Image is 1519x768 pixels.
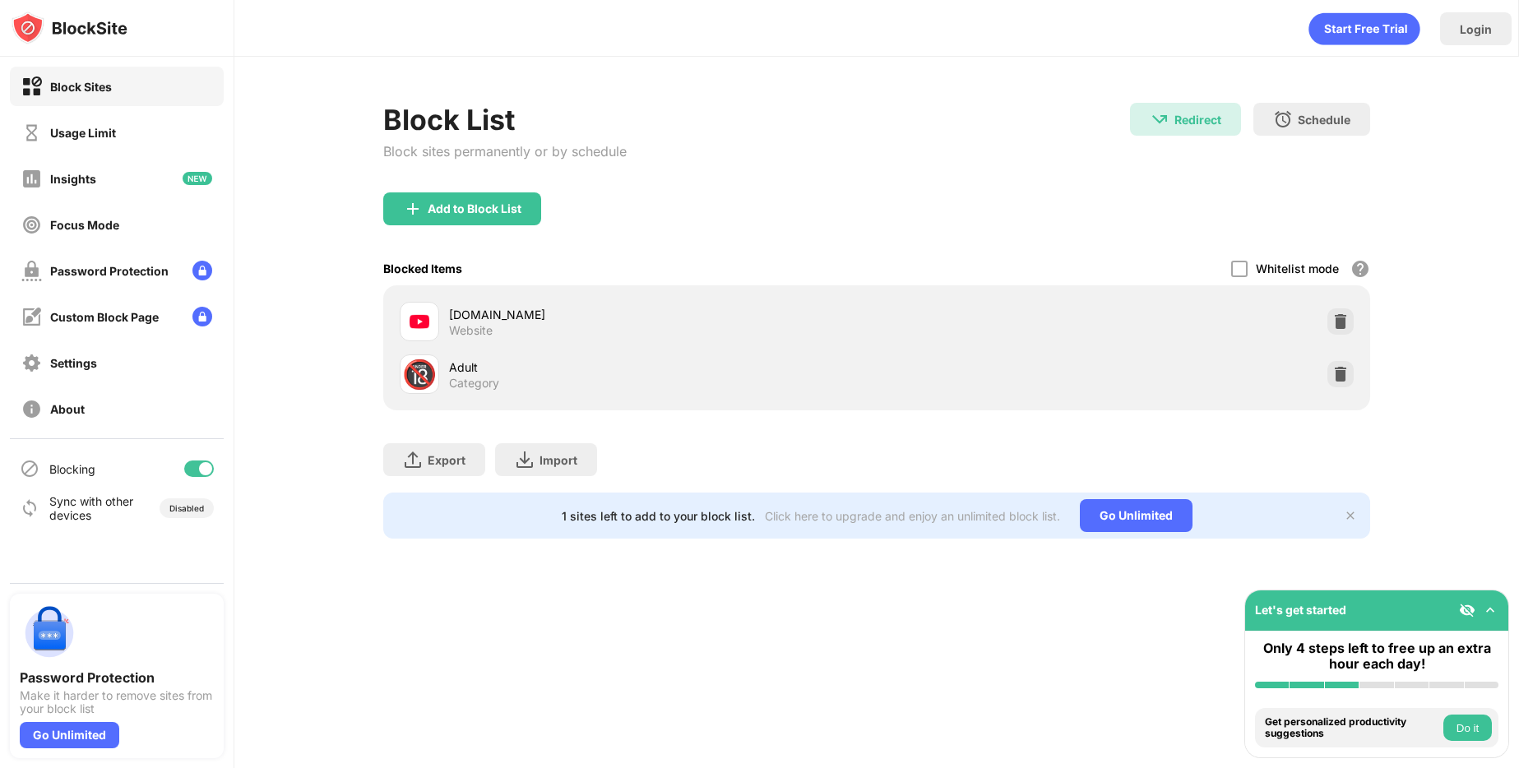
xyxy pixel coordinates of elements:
[49,494,134,522] div: Sync with other devices
[402,358,437,391] div: 🔞
[562,509,755,523] div: 1 sites left to add to your block list.
[169,503,204,513] div: Disabled
[1308,12,1420,45] div: animation
[21,399,42,419] img: about-off.svg
[765,509,1060,523] div: Click here to upgrade and enjoy an unlimited block list.
[1460,22,1492,36] div: Login
[21,307,42,327] img: customize-block-page-off.svg
[1255,603,1346,617] div: Let's get started
[21,169,42,189] img: insights-off.svg
[449,306,877,323] div: [DOMAIN_NAME]
[20,669,214,686] div: Password Protection
[21,123,42,143] img: time-usage-off.svg
[50,310,159,324] div: Custom Block Page
[383,143,627,160] div: Block sites permanently or by schedule
[449,323,493,338] div: Website
[20,689,214,715] div: Make it harder to remove sites from your block list
[50,172,96,186] div: Insights
[50,80,112,94] div: Block Sites
[1459,602,1475,618] img: eye-not-visible.svg
[50,264,169,278] div: Password Protection
[21,261,42,281] img: password-protection-off.svg
[449,359,877,376] div: Adult
[1174,113,1221,127] div: Redirect
[540,453,577,467] div: Import
[1080,499,1193,532] div: Go Unlimited
[50,126,116,140] div: Usage Limit
[21,76,42,97] img: block-on.svg
[12,12,127,44] img: logo-blocksite.svg
[21,353,42,373] img: settings-off.svg
[192,261,212,280] img: lock-menu.svg
[1265,716,1439,740] div: Get personalized productivity suggestions
[20,604,79,663] img: push-password-protection.svg
[449,376,499,391] div: Category
[50,356,97,370] div: Settings
[410,312,429,331] img: favicons
[21,215,42,235] img: focus-off.svg
[383,103,627,136] div: Block List
[50,218,119,232] div: Focus Mode
[1443,715,1492,741] button: Do it
[1255,641,1498,672] div: Only 4 steps left to free up an extra hour each day!
[50,402,85,416] div: About
[49,462,95,476] div: Blocking
[1482,602,1498,618] img: omni-setup-toggle.svg
[1344,509,1357,522] img: x-button.svg
[1256,261,1339,275] div: Whitelist mode
[428,453,465,467] div: Export
[1298,113,1350,127] div: Schedule
[20,498,39,518] img: sync-icon.svg
[20,459,39,479] img: blocking-icon.svg
[383,261,462,275] div: Blocked Items
[428,202,521,215] div: Add to Block List
[20,722,119,748] div: Go Unlimited
[192,307,212,326] img: lock-menu.svg
[183,172,212,185] img: new-icon.svg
